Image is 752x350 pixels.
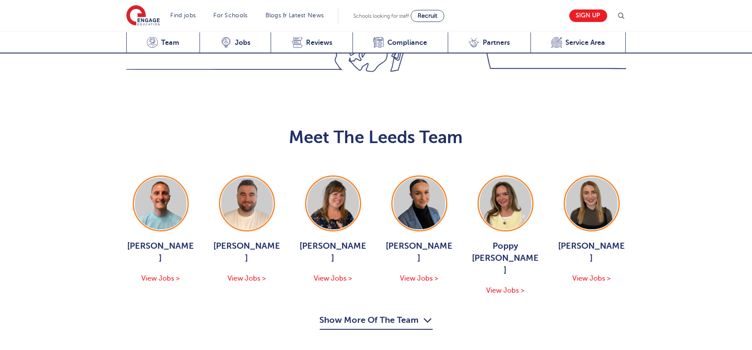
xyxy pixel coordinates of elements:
[200,32,271,53] a: Jobs
[385,175,454,284] a: [PERSON_NAME] View Jobs >
[569,9,607,22] a: Sign up
[271,32,353,53] a: Reviews
[299,175,368,284] a: [PERSON_NAME] View Jobs >
[480,178,531,229] img: Poppy Burnside
[486,287,524,294] span: View Jobs >
[572,275,611,282] span: View Jobs >
[400,275,438,282] span: View Jobs >
[557,240,626,264] span: [PERSON_NAME]
[221,178,273,229] img: Chris Rushton
[265,12,324,19] a: Blogs & Latest News
[126,32,200,53] a: Team
[320,313,433,330] button: Show More Of The Team
[307,178,359,229] img: Joanne Wright
[565,38,605,47] span: Service Area
[306,38,332,47] span: Reviews
[126,127,626,148] h2: Meet The Leeds Team
[212,175,281,284] a: [PERSON_NAME] View Jobs >
[299,240,368,264] span: [PERSON_NAME]
[141,275,180,282] span: View Jobs >
[411,10,444,22] a: Recruit
[530,32,626,53] a: Service Area
[135,178,187,229] img: George Dignam
[471,240,540,276] span: Poppy [PERSON_NAME]
[212,240,281,264] span: [PERSON_NAME]
[353,13,409,19] span: Schools looking for staff
[385,240,454,264] span: [PERSON_NAME]
[126,5,160,27] img: Engage Education
[566,178,618,229] img: Layla McCosker
[448,32,530,53] a: Partners
[314,275,352,282] span: View Jobs >
[213,12,247,19] a: For Schools
[228,275,266,282] span: View Jobs >
[557,175,626,284] a: [PERSON_NAME] View Jobs >
[483,38,510,47] span: Partners
[235,38,250,47] span: Jobs
[353,32,448,53] a: Compliance
[161,38,179,47] span: Team
[418,12,437,19] span: Recruit
[126,175,195,284] a: [PERSON_NAME] View Jobs >
[126,240,195,264] span: [PERSON_NAME]
[387,38,427,47] span: Compliance
[171,12,196,19] a: Find jobs
[471,175,540,296] a: Poppy [PERSON_NAME] View Jobs >
[393,178,445,229] img: Holly Johnson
